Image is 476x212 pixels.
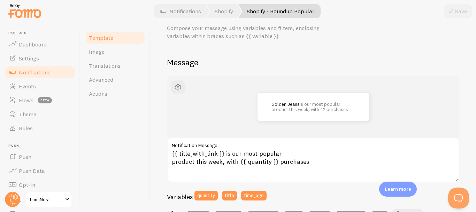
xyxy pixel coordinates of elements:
[4,107,76,121] a: Theme
[8,31,76,35] span: Pop-ups
[271,102,355,112] p: is our most popular product this week, with 42 purchases
[4,93,76,107] a: Flows beta
[4,178,76,192] a: Opt-In
[4,65,76,79] a: Notifications
[19,55,39,62] span: Settings
[30,195,63,204] span: LumiNest
[89,48,105,55] span: Image
[167,193,193,201] h3: Variables
[4,51,76,65] a: Settings
[19,97,33,104] span: Flows
[385,186,411,192] p: Learn more
[85,73,146,87] a: Advanced
[167,24,334,40] p: Compose your message using variables and filters, enclosing variables within braces such as {{ va...
[241,191,267,200] button: time_ago
[19,181,35,188] span: Opt-In
[25,191,72,208] a: LumiNest
[4,37,76,51] a: Dashboard
[8,144,76,148] span: Push
[85,59,146,73] a: Translations
[89,34,113,41] span: Template
[19,111,36,118] span: Theme
[167,57,459,68] h2: Message
[448,188,469,209] iframe: Help Scout Beacon - Open
[379,182,417,197] div: Learn more
[19,125,33,132] span: Rules
[19,41,47,48] span: Dashboard
[19,69,51,76] span: Notifications
[4,150,76,164] a: Push
[89,90,107,97] span: Actions
[222,191,237,200] button: title
[85,45,146,59] a: Image
[4,121,76,135] a: Rules
[4,79,76,93] a: Events
[19,83,36,90] span: Events
[85,31,146,45] a: Template
[167,138,459,149] label: Notification Message
[89,62,121,69] span: Translations
[194,191,218,200] button: quantity
[19,153,31,160] span: Push
[271,101,300,107] a: Golden Jeans
[89,76,113,83] span: Advanced
[38,97,52,103] span: beta
[4,164,76,178] a: Push Data
[19,167,45,174] span: Push Data
[7,2,42,20] img: fomo-relay-logo-orange.svg
[85,87,146,101] a: Actions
